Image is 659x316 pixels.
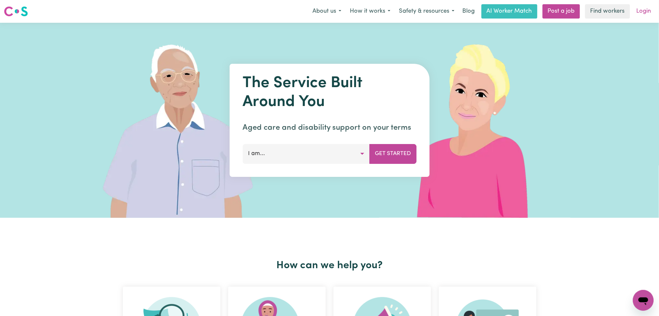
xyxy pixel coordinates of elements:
[243,74,416,112] h1: The Service Built Around You
[585,4,630,19] a: Find workers
[459,4,479,19] a: Blog
[4,6,28,17] img: Careseekers logo
[369,144,416,164] button: Get Started
[543,4,580,19] a: Post a job
[308,5,346,18] button: About us
[243,122,416,134] p: Aged care and disability support on your terms
[633,290,654,311] iframe: Button to launch messaging window
[481,4,537,19] a: AI Worker Match
[119,259,540,272] h2: How can we help you?
[243,144,370,164] button: I am...
[4,4,28,19] a: Careseekers logo
[395,5,459,18] button: Safety & resources
[633,4,655,19] a: Login
[346,5,395,18] button: How it works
